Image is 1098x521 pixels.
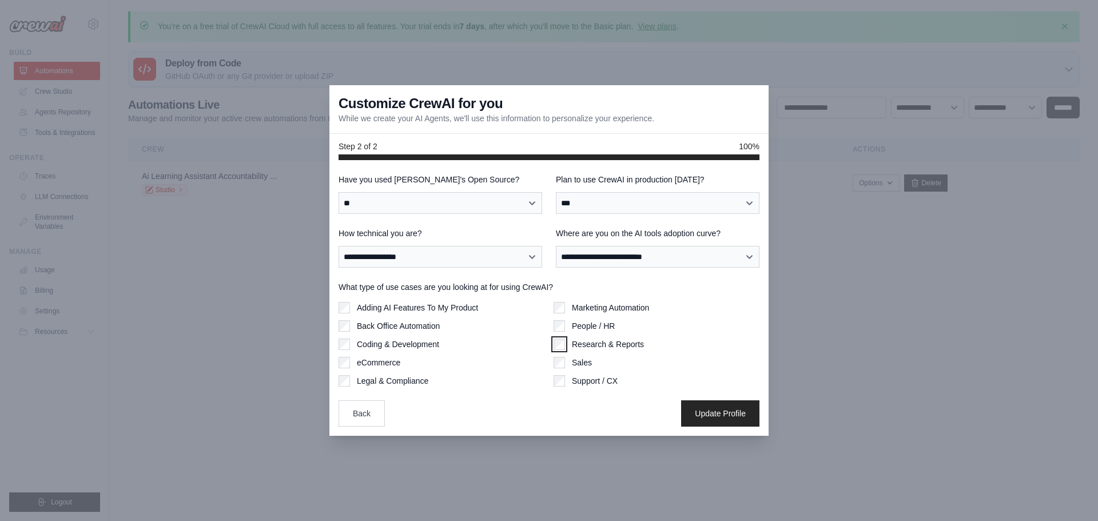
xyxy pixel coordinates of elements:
label: How technical you are? [339,228,542,239]
label: Where are you on the AI tools adoption curve? [556,228,759,239]
label: Marketing Automation [572,302,649,313]
label: Adding AI Features To My Product [357,302,478,313]
label: People / HR [572,320,615,332]
label: Have you used [PERSON_NAME]'s Open Source? [339,174,542,185]
p: While we create your AI Agents, we'll use this information to personalize your experience. [339,113,654,124]
span: 100% [739,141,759,152]
label: Plan to use CrewAI in production [DATE]? [556,174,759,185]
label: Research & Reports [572,339,644,350]
label: Legal & Compliance [357,375,428,387]
label: eCommerce [357,357,400,368]
label: Support / CX [572,375,618,387]
label: What type of use cases are you looking at for using CrewAI? [339,281,759,293]
h3: Customize CrewAI for you [339,94,503,113]
button: Update Profile [681,400,759,427]
button: Back [339,400,385,427]
label: Sales [572,357,592,368]
label: Coding & Development [357,339,439,350]
iframe: Chat Widget [1041,466,1098,521]
span: Step 2 of 2 [339,141,377,152]
label: Back Office Automation [357,320,440,332]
